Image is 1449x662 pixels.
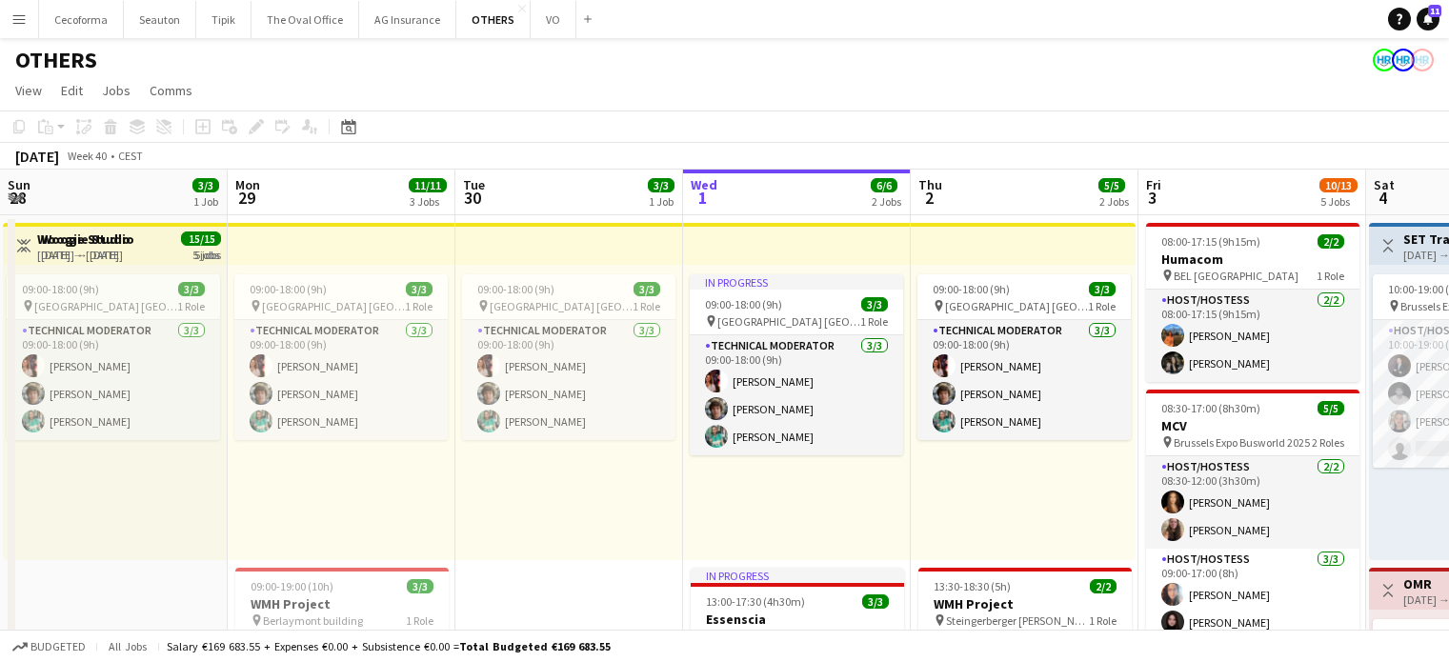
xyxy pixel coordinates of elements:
[193,194,218,209] div: 1 Job
[407,579,433,593] span: 3/3
[1318,234,1344,249] span: 2/2
[1318,401,1344,415] span: 5/5
[462,274,675,440] app-job-card: 09:00-18:00 (9h)3/3 [GEOGRAPHIC_DATA] [GEOGRAPHIC_DATA]1 RoleTechnical Moderator3/309:00-18:00 (9...
[705,297,782,311] span: 09:00-18:00 (9h)
[917,320,1131,440] app-card-role: Technical Moderator3/309:00-18:00 (9h)[PERSON_NAME][PERSON_NAME][PERSON_NAME]
[192,178,219,192] span: 3/3
[7,320,220,440] app-card-role: Technical Moderator3/309:00-18:00 (9h)[PERSON_NAME][PERSON_NAME][PERSON_NAME]
[456,1,531,38] button: OTHERS
[1174,269,1298,283] span: BEL [GEOGRAPHIC_DATA]
[634,282,660,296] span: 3/3
[105,639,151,653] span: All jobs
[872,194,901,209] div: 2 Jobs
[142,78,200,103] a: Comms
[1089,613,1117,628] span: 1 Role
[490,299,633,313] span: [GEOGRAPHIC_DATA] [GEOGRAPHIC_DATA]
[235,595,449,612] h3: WMH Project
[918,595,1132,612] h3: WMH Project
[234,274,448,440] app-job-card: 09:00-18:00 (9h)3/3 [GEOGRAPHIC_DATA] [GEOGRAPHIC_DATA]1 RoleTechnical Moderator3/309:00-18:00 (9...
[63,149,111,163] span: Week 40
[933,282,1010,296] span: 09:00-18:00 (9h)
[1161,401,1260,415] span: 08:30-17:00 (8h30m)
[1161,234,1260,249] span: 08:00-17:15 (9h15m)
[1411,49,1434,71] app-user-avatar: HR Team
[871,178,897,192] span: 6/6
[690,274,903,290] div: In progress
[22,282,99,296] span: 09:00-18:00 (9h)
[41,231,134,248] h3: Woogie Studio
[1428,5,1441,17] span: 11
[934,579,1011,593] span: 13:30-18:30 (5h)
[1374,176,1395,193] span: Sat
[717,314,860,329] span: [GEOGRAPHIC_DATA] [GEOGRAPHIC_DATA]
[1146,290,1359,382] app-card-role: Host/Hostess2/208:00-17:15 (9h15m)[PERSON_NAME][PERSON_NAME]
[15,46,97,74] h1: OTHERS
[1317,269,1344,283] span: 1 Role
[250,282,327,296] span: 09:00-18:00 (9h)
[1174,435,1310,450] span: Brussels Expo Busworld 2025
[1417,8,1439,30] a: 11
[1146,417,1359,434] h3: MCV
[406,282,433,296] span: 3/3
[7,274,220,440] app-job-card: 09:00-18:00 (9h)3/3 [GEOGRAPHIC_DATA] [GEOGRAPHIC_DATA]1 RoleTechnical Moderator3/309:00-18:00 (9...
[1146,223,1359,382] app-job-card: 08:00-17:15 (9h15m)2/2Humacom BEL [GEOGRAPHIC_DATA]1 RoleHost/Hostess2/208:00-17:15 (9h15m)[PERSO...
[102,82,131,99] span: Jobs
[860,314,888,329] span: 1 Role
[234,320,448,440] app-card-role: Technical Moderator3/309:00-18:00 (9h)[PERSON_NAME][PERSON_NAME][PERSON_NAME]
[1090,579,1117,593] span: 2/2
[1319,178,1358,192] span: 10/13
[918,176,942,193] span: Thu
[477,282,554,296] span: 09:00-18:00 (9h)
[410,194,446,209] div: 3 Jobs
[150,82,192,99] span: Comms
[235,176,260,193] span: Mon
[463,176,485,193] span: Tue
[124,1,196,38] button: Seauton
[41,248,134,262] div: [DATE] → [DATE]
[691,176,717,193] span: Wed
[406,613,433,628] span: 1 Role
[8,176,30,193] span: Sun
[61,82,83,99] span: Edit
[861,629,889,643] span: 1 Role
[1098,178,1125,192] span: 5/5
[1099,194,1129,209] div: 2 Jobs
[1146,251,1359,268] h3: Humacom
[359,1,456,38] button: AG Insurance
[5,187,30,209] span: 28
[252,1,359,38] button: The Oval Office
[633,299,660,313] span: 1 Role
[194,246,221,262] div: 5 jobs
[688,187,717,209] span: 1
[1371,187,1395,209] span: 4
[916,187,942,209] span: 2
[405,299,433,313] span: 1 Role
[232,187,260,209] span: 29
[1312,435,1344,450] span: 2 Roles
[263,613,363,628] span: Berlaymont building
[690,335,903,455] app-card-role: Technical Moderator3/309:00-18:00 (9h)[PERSON_NAME][PERSON_NAME][PERSON_NAME]
[690,274,903,455] div: In progress09:00-18:00 (9h)3/3 [GEOGRAPHIC_DATA] [GEOGRAPHIC_DATA]1 RoleTechnical Moderator3/309:...
[1146,456,1359,549] app-card-role: Host/Hostess2/208:30-12:00 (3h30m)[PERSON_NAME][PERSON_NAME]
[691,568,904,583] div: In progress
[118,149,143,163] div: CEST
[462,320,675,440] app-card-role: Technical Moderator3/309:00-18:00 (9h)[PERSON_NAME][PERSON_NAME][PERSON_NAME]
[94,78,138,103] a: Jobs
[1320,194,1357,209] div: 5 Jobs
[196,1,252,38] button: Tipik
[531,1,576,38] button: VO
[691,611,904,628] h3: Essenscia
[649,194,674,209] div: 1 Job
[648,178,674,192] span: 3/3
[10,636,89,657] button: Budgeted
[183,231,221,246] span: 15/15
[917,274,1131,440] app-job-card: 09:00-18:00 (9h)3/3 [GEOGRAPHIC_DATA] [GEOGRAPHIC_DATA]1 RoleTechnical Moderator3/309:00-18:00 (9...
[1373,49,1396,71] app-user-avatar: HR Team
[862,594,889,609] span: 3/3
[262,299,405,313] span: [GEOGRAPHIC_DATA] [GEOGRAPHIC_DATA]
[167,639,611,653] div: Salary €169 683.55 + Expenses €0.00 + Subsistence €0.00 =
